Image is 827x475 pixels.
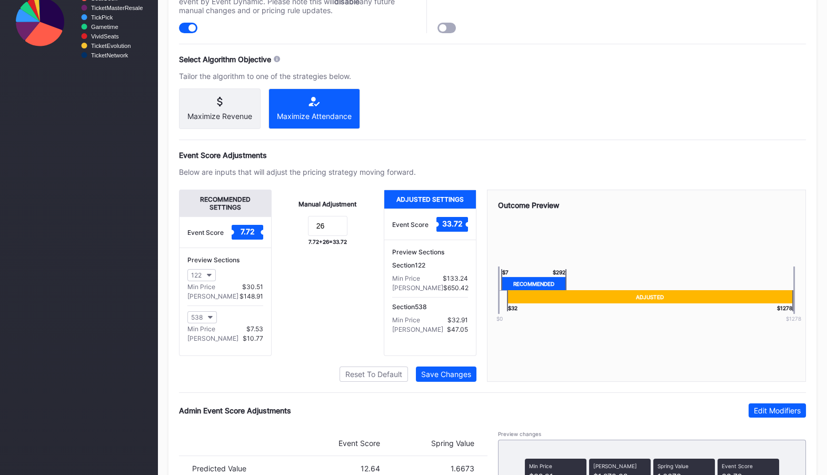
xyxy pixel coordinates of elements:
button: Save Changes [416,367,476,382]
div: Preview Sections [187,256,263,264]
div: $650.42 [443,284,469,292]
div: Event Score Adjustments [179,151,806,160]
text: 33.72 [442,219,462,228]
button: 122 [187,269,216,281]
div: Manual Adjustment [298,200,356,208]
div: Preview changes [498,431,806,437]
div: $ 292 [553,269,566,277]
div: $148.91 [240,292,263,300]
div: Below are inputs that will adjust the pricing strategy moving forward. [179,167,416,176]
button: 538 [187,311,217,323]
div: Spring Value [657,463,711,469]
div: Event Score [722,463,775,469]
text: 7.72 [240,227,254,236]
div: 12.64 [286,464,381,473]
div: $7.53 [246,325,263,333]
div: Maximize Attendance [277,112,352,121]
div: $30.51 [242,283,263,291]
button: Reset To Default [340,367,408,382]
div: Min Price [529,463,582,469]
div: [PERSON_NAME] [392,325,443,333]
div: $ 32 [507,303,517,311]
text: TicketNetwork [91,52,128,58]
button: Edit Modifiers [749,403,806,418]
div: Preview Sections [392,248,468,256]
div: Min Price [392,316,420,324]
div: $32.91 [447,316,468,324]
div: $ 1278 [777,303,793,311]
div: Recommended [501,277,567,290]
div: Select Algorithm Objective [179,55,271,64]
div: [PERSON_NAME] [187,292,238,300]
div: [PERSON_NAME] [593,463,646,469]
div: Outcome Preview [498,201,795,210]
text: TicketMasterResale [91,5,143,11]
div: Save Changes [421,370,471,379]
div: 7.72 + 26 = 33.72 [308,239,347,245]
div: 1.6673 [380,464,474,473]
text: TicketEvolution [91,43,131,49]
div: Event Score [392,221,429,229]
div: Reset To Default [345,370,402,379]
div: Section 122 [392,261,468,269]
text: Gametime [91,24,118,30]
text: VividSeats [91,33,119,39]
div: [PERSON_NAME] [392,284,443,292]
div: Adjusted [507,290,793,303]
div: 538 [191,313,203,321]
div: Spring Value [380,439,474,448]
div: Min Price [187,325,215,333]
div: Admin Event Score Adjustments [179,406,291,415]
div: Min Price [187,283,215,291]
div: Section 538 [392,303,468,311]
div: Adjusted Settings [384,190,476,209]
div: Predicted Value [192,464,286,473]
text: TickPick [91,14,113,21]
div: Edit Modifiers [754,406,801,415]
div: Maximize Revenue [187,112,252,121]
div: Event Score [286,439,381,448]
div: $47.05 [447,325,468,333]
div: [PERSON_NAME] [187,334,238,342]
div: $10.77 [243,334,263,342]
div: $ 1278 [775,315,812,322]
div: $ 7 [501,269,509,277]
div: Event Score [187,229,224,236]
div: 122 [191,271,202,279]
div: $0 [481,315,518,322]
div: Recommended Settings [180,190,271,216]
div: $133.24 [443,274,468,282]
div: Min Price [392,274,420,282]
div: Tailor the algorithm to one of the strategies below. [179,72,416,81]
